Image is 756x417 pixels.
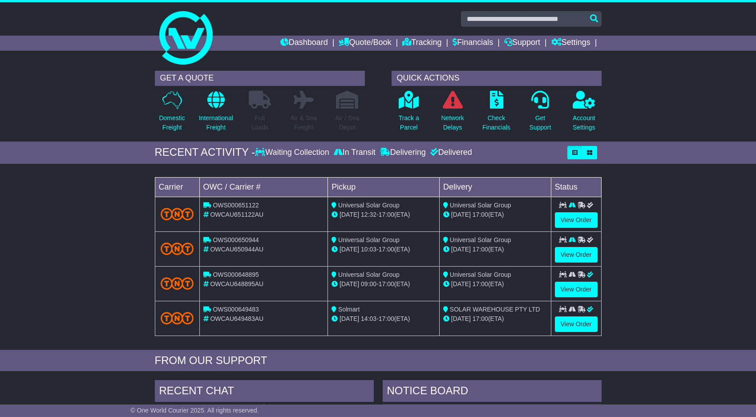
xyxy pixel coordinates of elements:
[361,246,376,253] span: 10:03
[399,113,419,132] p: Track a Parcel
[199,177,328,197] td: OWC / Carrier #
[338,202,400,209] span: Universal Solar Group
[482,90,511,137] a: CheckFinancials
[130,407,259,414] span: © One World Courier 2025. All rights reserved.
[453,36,493,51] a: Financials
[340,315,359,322] span: [DATE]
[161,243,194,255] img: TNT_Domestic.png
[572,90,596,137] a: AccountSettings
[255,148,331,158] div: Waiting Collection
[332,148,378,158] div: In Transit
[361,280,376,287] span: 09:00
[555,282,598,297] a: View Order
[529,113,551,132] p: Get Support
[161,208,194,220] img: TNT_Domestic.png
[332,245,436,254] div: - (ETA)
[482,113,510,132] p: Check Financials
[441,90,464,137] a: NetworkDelays
[213,202,259,209] span: OWS000651122
[361,315,376,322] span: 14:03
[473,280,488,287] span: 17:00
[340,280,359,287] span: [DATE]
[155,380,374,404] div: RECENT CHAT
[379,315,394,322] span: 17:00
[340,211,359,218] span: [DATE]
[379,280,394,287] span: 17:00
[551,36,590,51] a: Settings
[210,211,263,218] span: OWCAU651122AU
[291,113,317,132] p: Air & Sea Freight
[473,315,488,322] span: 17:00
[338,236,400,243] span: Universal Solar Group
[161,312,194,324] img: TNT_Domestic.png
[473,211,488,218] span: 17:00
[158,90,185,137] a: DomesticFreight
[155,71,365,86] div: GET A QUOTE
[378,148,428,158] div: Delivering
[379,211,394,218] span: 17:00
[555,247,598,263] a: View Order
[338,306,360,313] span: Solmart
[280,36,328,51] a: Dashboard
[451,280,471,287] span: [DATE]
[159,113,185,132] p: Domestic Freight
[332,210,436,219] div: - (ETA)
[161,277,194,289] img: TNT_Domestic.png
[451,246,471,253] span: [DATE]
[551,177,601,197] td: Status
[199,113,233,132] p: International Freight
[213,306,259,313] span: OWS000649483
[450,202,511,209] span: Universal Solar Group
[336,113,360,132] p: Air / Sea Depot
[155,354,602,367] div: FROM OUR SUPPORT
[210,246,263,253] span: OWCAU650944AU
[249,113,271,132] p: Full Loads
[529,90,551,137] a: GetSupport
[332,314,436,324] div: - (ETA)
[428,148,472,158] div: Delivered
[398,90,420,137] a: Track aParcel
[555,316,598,332] a: View Order
[402,36,441,51] a: Tracking
[155,177,199,197] td: Carrier
[450,306,540,313] span: SOLAR WAREHOUSE PTY LTD
[339,36,391,51] a: Quote/Book
[328,177,440,197] td: Pickup
[504,36,540,51] a: Support
[379,246,394,253] span: 17:00
[443,245,547,254] div: (ETA)
[441,113,464,132] p: Network Delays
[155,146,255,159] div: RECENT ACTIVITY -
[332,279,436,289] div: - (ETA)
[451,315,471,322] span: [DATE]
[555,212,598,228] a: View Order
[450,271,511,278] span: Universal Solar Group
[210,315,263,322] span: OWCAU649483AU
[340,246,359,253] span: [DATE]
[443,279,547,289] div: (ETA)
[383,380,602,404] div: NOTICE BOARD
[451,211,471,218] span: [DATE]
[450,236,511,243] span: Universal Solar Group
[210,280,263,287] span: OWCAU648895AU
[338,271,400,278] span: Universal Solar Group
[213,271,259,278] span: OWS000648895
[392,71,602,86] div: QUICK ACTIONS
[443,210,547,219] div: (ETA)
[473,246,488,253] span: 17:00
[213,236,259,243] span: OWS000650944
[198,90,234,137] a: InternationalFreight
[361,211,376,218] span: 12:32
[573,113,595,132] p: Account Settings
[439,177,551,197] td: Delivery
[443,314,547,324] div: (ETA)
